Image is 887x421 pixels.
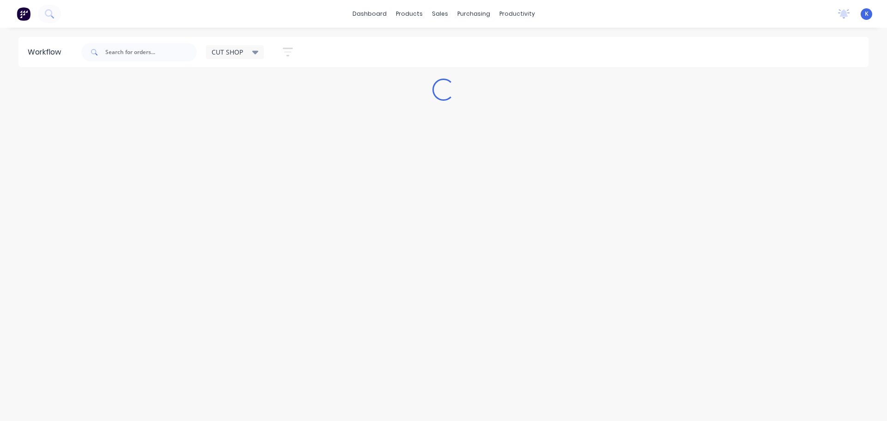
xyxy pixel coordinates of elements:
[212,47,243,57] span: CUT SHOP
[391,7,427,21] div: products
[28,47,66,58] div: Workflow
[495,7,540,21] div: productivity
[865,10,869,18] span: K
[453,7,495,21] div: purchasing
[105,43,197,61] input: Search for orders...
[427,7,453,21] div: sales
[17,7,30,21] img: Factory
[348,7,391,21] a: dashboard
